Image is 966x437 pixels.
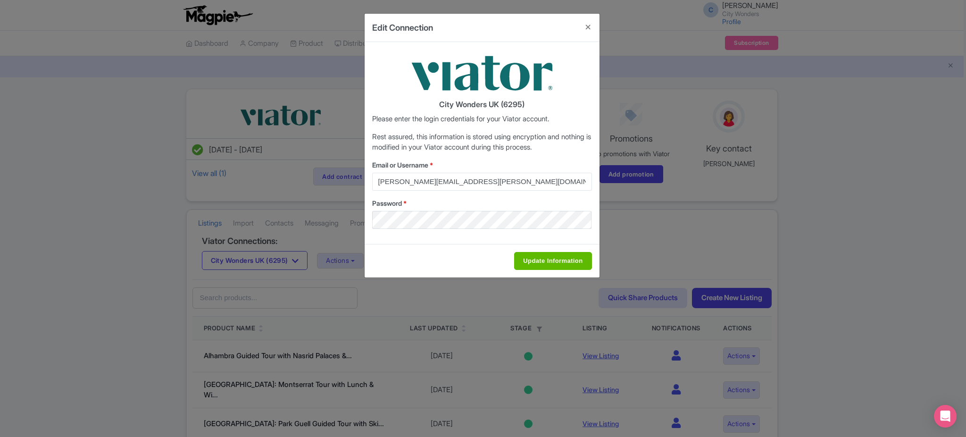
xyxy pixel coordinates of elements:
p: Please enter the login credentials for your Viator account. [372,114,592,125]
p: Rest assured, this information is stored using encryption and nothing is modified in your Viator ... [372,132,592,153]
h4: City Wonders UK (6295) [372,101,592,109]
span: Email or Username [372,161,428,169]
h4: Edit Connection [372,21,433,34]
button: Close [577,14,600,41]
img: viator-9033d3fb01e0b80761764065a76b653a.png [411,50,553,97]
input: Update Information [514,252,591,270]
div: Open Intercom Messenger [934,405,957,428]
span: Password [372,199,402,207]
